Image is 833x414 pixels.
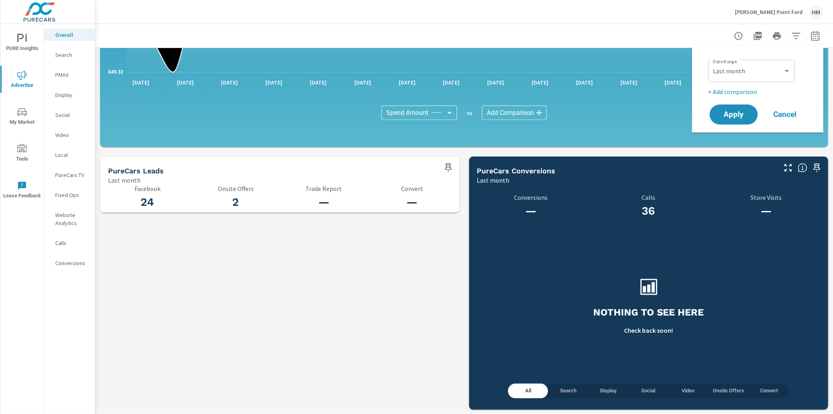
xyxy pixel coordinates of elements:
span: Leave Feedback [3,181,41,201]
p: [DATE] [526,78,554,86]
h3: — [707,204,825,218]
h3: — [477,204,585,218]
p: vs [457,109,482,117]
span: All [513,386,543,396]
p: Convert [373,185,451,192]
span: Onsite Offers [713,386,744,396]
span: Video [673,386,703,396]
p: [DATE] [659,78,687,86]
h3: 36 [594,204,703,218]
p: [DATE] [349,78,377,86]
span: Save this to your personalized report [811,161,823,174]
span: Save this to your personalized report [442,161,455,174]
p: [DATE] [393,78,421,86]
p: Search [55,51,88,59]
div: Spend Amount [381,106,457,120]
text: $49.32 [108,69,123,75]
p: [DATE] [615,78,643,86]
p: [DATE] [570,78,598,86]
div: Video [44,129,95,141]
span: Spend Amount [386,109,428,117]
div: Conversions [44,257,95,269]
p: Onsite Offers [196,185,275,192]
p: [DATE] [482,78,510,86]
p: [DATE] [304,78,332,86]
span: Tools [3,144,41,164]
button: "Export Report to PDF" [750,28,766,44]
button: Apply Filters [788,28,804,44]
p: Trade Report [285,185,363,192]
div: nav menu [0,24,44,208]
div: PMAX [44,69,95,81]
p: Video [55,131,88,139]
p: [DATE] [260,78,288,86]
p: PMAX [55,71,88,79]
span: Advertise [3,70,41,90]
p: [PERSON_NAME] Point Ford [735,8,803,16]
button: Apply [710,105,758,125]
p: Display [55,91,88,99]
p: Calls [594,194,703,201]
div: Social [44,109,95,121]
p: [DATE] [215,78,243,86]
p: Last month [477,175,510,185]
p: Store Visits [707,194,825,201]
p: Website Analytics [55,211,88,227]
h3: 24 [108,195,187,209]
p: [DATE] [127,78,155,86]
div: Display [44,89,95,101]
p: Facebook [108,185,187,192]
div: Fixed Ops [44,189,95,201]
div: HM [809,5,823,19]
p: Last month [108,175,141,185]
p: Conversions [477,194,585,201]
p: Local [55,151,88,159]
p: Social [55,111,88,119]
h5: PureCars Leads [108,167,164,175]
p: Overall [55,31,88,39]
span: Convert [754,386,784,396]
button: Make Fullscreen [782,161,795,174]
button: Select Date Range [807,28,823,44]
div: Overall [44,29,95,41]
div: Calls [44,237,95,249]
p: Fixed Ops [55,191,88,199]
p: [DATE] [438,78,466,86]
h3: Nothing to see here [593,305,704,319]
p: Calls [55,239,88,247]
span: Cancel [769,111,801,118]
h3: — [285,195,363,209]
div: Search [44,49,95,61]
button: Cancel [761,105,809,125]
div: Website Analytics [44,209,95,229]
h3: — [373,195,451,209]
p: Conversions [55,259,88,267]
p: [DATE] [171,78,199,86]
div: Add Comparison [482,106,547,120]
span: Understand conversion over the selected time range. [798,163,807,173]
button: Print Report [769,28,785,44]
h3: 2 [196,195,275,209]
p: + Add comparison [708,87,811,96]
span: Display [593,386,623,396]
span: Add Comparison [487,109,534,117]
span: Social [633,386,663,396]
span: Search [553,386,583,396]
div: PureCars TV [44,169,95,181]
span: My Market [3,107,41,127]
div: Local [44,149,95,161]
h5: PureCars Conversions [477,167,556,175]
span: Apply [718,111,750,118]
span: PURE Insights [3,34,41,53]
p: PureCars TV [55,171,88,179]
p: Check back soon! [624,326,673,335]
